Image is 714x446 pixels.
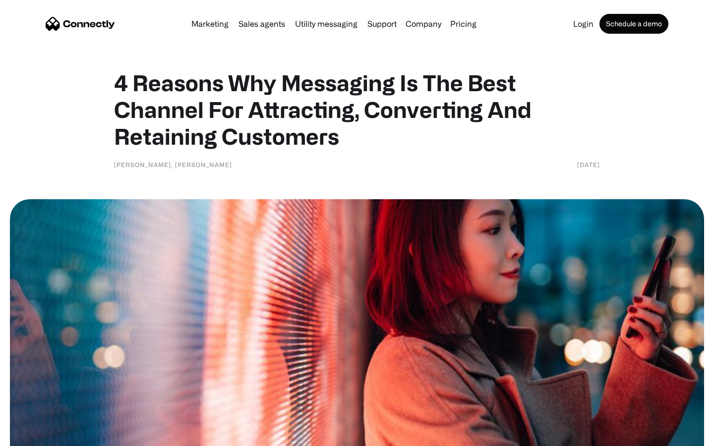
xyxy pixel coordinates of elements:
div: Company [403,17,444,31]
ul: Language list [20,429,59,443]
div: [DATE] [577,160,600,169]
aside: Language selected: English [10,429,59,443]
h1: 4 Reasons Why Messaging Is The Best Channel For Attracting, Converting And Retaining Customers [114,69,600,150]
div: Company [406,17,441,31]
a: Pricing [446,20,480,28]
a: Sales agents [235,20,289,28]
a: Schedule a demo [599,14,668,34]
a: Marketing [187,20,233,28]
a: home [46,16,115,31]
a: Login [569,20,597,28]
div: [PERSON_NAME], [PERSON_NAME] [114,160,232,169]
a: Utility messaging [291,20,361,28]
a: Support [363,20,401,28]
